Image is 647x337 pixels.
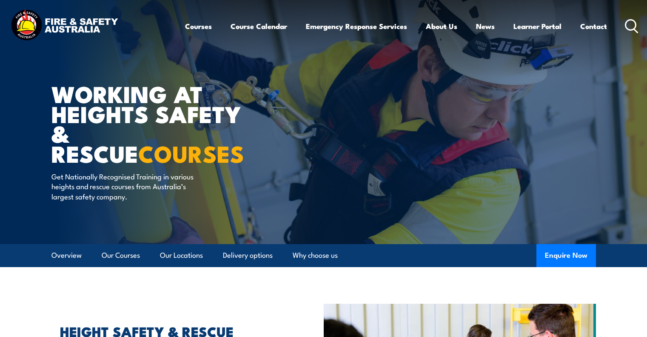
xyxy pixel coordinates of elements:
a: About Us [426,15,457,37]
a: News [476,15,495,37]
a: Courses [185,15,212,37]
a: Overview [51,244,82,267]
a: Course Calendar [231,15,287,37]
strong: COURSES [138,135,244,170]
h1: WORKING AT HEIGHTS SAFETY & RESCUE [51,84,262,163]
a: Contact [580,15,607,37]
a: Learner Portal [513,15,561,37]
a: Emergency Response Services [306,15,407,37]
a: Our Courses [102,244,140,267]
a: Our Locations [160,244,203,267]
a: Delivery options [223,244,273,267]
button: Enquire Now [536,244,596,267]
a: Why choose us [293,244,338,267]
p: Get Nationally Recognised Training in various heights and rescue courses from Australia’s largest... [51,171,207,201]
